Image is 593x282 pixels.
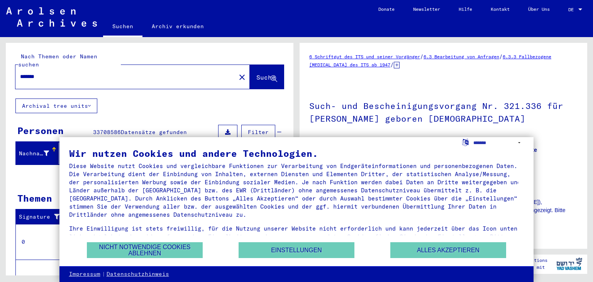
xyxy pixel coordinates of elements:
div: Ihre Einwilligung ist stets freiwillig, für die Nutzung unserer Website nicht erforderlich und ka... [69,224,524,249]
label: Sprache auswählen [461,138,469,146]
div: Signature [19,211,71,223]
span: / [499,53,503,60]
button: Nicht notwendige Cookies ablehnen [87,242,203,258]
button: Einstellungen [239,242,354,258]
span: DE [568,7,577,12]
button: Clear [234,69,250,85]
span: 33708586 [93,129,121,136]
a: Suchen [103,17,142,37]
a: 6 Schriftgut des ITS und seiner Vorgänger [309,54,420,59]
mat-header-cell: Nachname [16,143,59,164]
div: Wir nutzen Cookies und andere Technologien. [69,149,524,158]
div: Nachname [19,149,49,158]
div: Signature [19,213,63,221]
a: 6.3 Bearbeitung von Anfragen [424,54,499,59]
td: 0 [16,224,69,260]
mat-label: Nach Themen oder Namen suchen [18,53,97,68]
a: Archiv erkunden [142,17,213,36]
span: Suche [256,73,276,81]
img: yv_logo.png [555,254,584,274]
img: Arolsen_neg.svg [6,7,97,27]
div: Themen [17,191,52,205]
div: Nachname [19,147,59,160]
h1: Such- und Bescheinigungsvorgang Nr. 321.336 für [PERSON_NAME] geboren [DEMOGRAPHIC_DATA] [309,88,578,135]
div: Personen [17,124,64,138]
mat-header-cell: Vorname [59,143,102,164]
span: Filter [248,129,269,136]
button: Filter [241,125,275,139]
span: Datensätze gefunden [121,129,187,136]
a: Datenschutzhinweis [107,270,169,278]
button: Suche [250,65,284,89]
mat-icon: close [237,73,247,82]
button: Archival tree units [15,99,97,113]
button: Alles akzeptieren [390,242,506,258]
select: Sprache auswählen [473,137,524,148]
div: Diese Website nutzt Cookies und vergleichbare Funktionen zur Verarbeitung von Endgeräteinformatio... [69,162,524,219]
a: Impressum [69,270,100,278]
span: / [390,61,394,68]
span: / [420,53,424,60]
